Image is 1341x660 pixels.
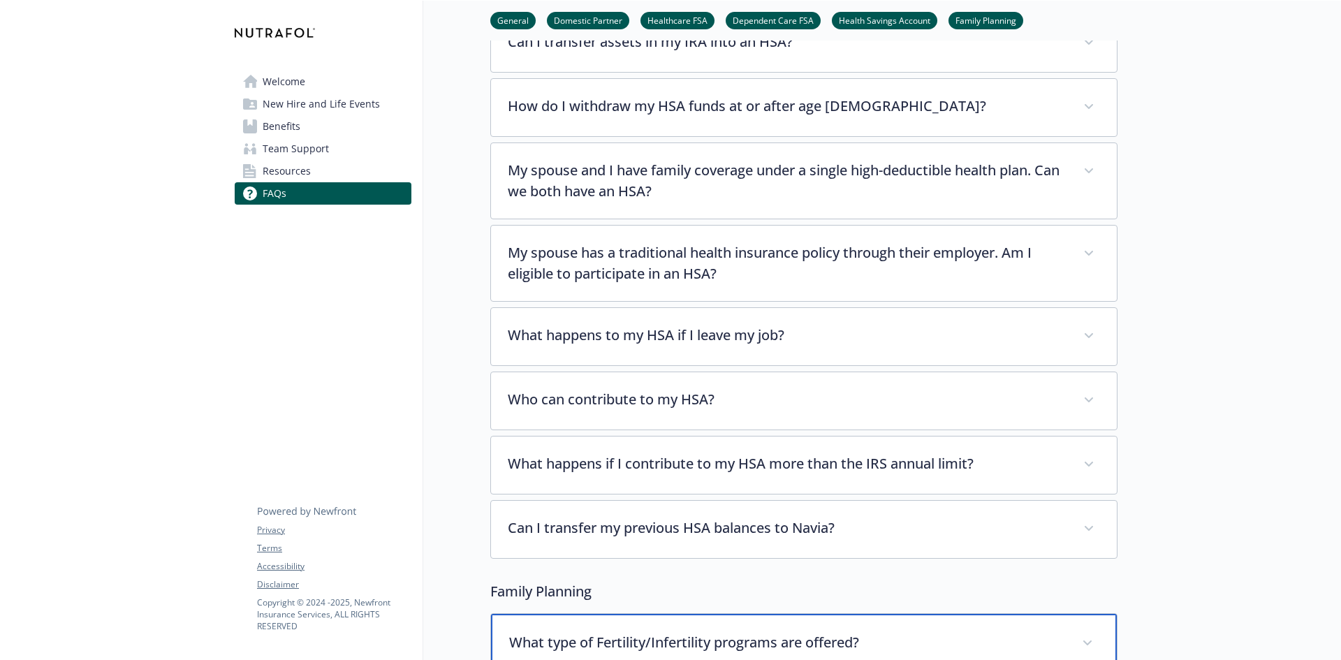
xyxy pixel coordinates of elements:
[726,13,821,27] a: Dependent Care FSA
[509,632,1065,653] p: What type of Fertility/Infertility programs are offered?
[490,13,536,27] a: General
[257,542,411,555] a: Terms
[235,182,411,205] a: FAQs
[491,143,1117,219] div: My spouse and I have family coverage under a single high-deductible health plan. Can we both have...
[640,13,715,27] a: Healthcare FSA
[235,93,411,115] a: New Hire and Life Events
[491,501,1117,558] div: Can I transfer my previous HSA balances to Navia?
[491,308,1117,365] div: What happens to my HSA if I leave my job?
[491,226,1117,301] div: My spouse has a traditional health insurance policy through their employer. Am I eligible to part...
[235,138,411,160] a: Team Support
[508,160,1067,202] p: My spouse and I have family coverage under a single high-deductible health plan. Can we both have...
[948,13,1023,27] a: Family Planning
[257,560,411,573] a: Accessibility
[263,160,311,182] span: Resources
[263,115,300,138] span: Benefits
[263,71,305,93] span: Welcome
[235,160,411,182] a: Resources
[508,518,1067,538] p: Can I transfer my previous HSA balances to Navia?
[263,138,329,160] span: Team Support
[257,596,411,632] p: Copyright © 2024 - 2025 , Newfront Insurance Services, ALL RIGHTS RESERVED
[257,578,411,591] a: Disclaimer
[508,31,1067,52] p: Can I transfer assets in my IRA into an HSA?
[508,453,1067,474] p: What happens if I contribute to my HSA more than the IRS annual limit?
[508,325,1067,346] p: What happens to my HSA if I leave my job?
[508,389,1067,410] p: Who can contribute to my HSA?
[235,115,411,138] a: Benefits
[508,96,1067,117] p: How do I withdraw my HSA funds at or after age [DEMOGRAPHIC_DATA]?
[832,13,937,27] a: Health Savings Account
[263,93,380,115] span: New Hire and Life Events
[491,15,1117,72] div: Can I transfer assets in my IRA into an HSA?
[508,242,1067,284] p: My spouse has a traditional health insurance policy through their employer. Am I eligible to part...
[547,13,629,27] a: Domestic Partner
[491,372,1117,430] div: Who can contribute to my HSA?
[257,524,411,536] a: Privacy
[235,71,411,93] a: Welcome
[491,437,1117,494] div: What happens if I contribute to my HSA more than the IRS annual limit?
[491,79,1117,136] div: How do I withdraw my HSA funds at or after age [DEMOGRAPHIC_DATA]?
[490,581,1117,602] p: Family Planning
[263,182,286,205] span: FAQs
